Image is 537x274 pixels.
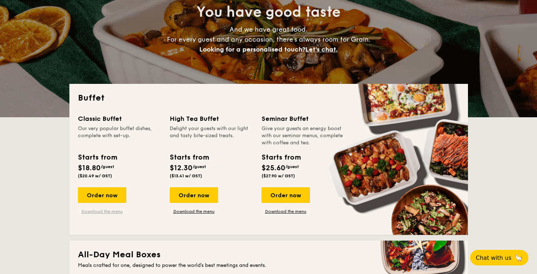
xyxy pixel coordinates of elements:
[170,173,202,178] span: ($13.41 w/ GST)
[78,262,459,269] div: Meals crafted for one, designed to power the world's best meetings and events.
[170,187,218,203] div: Order now
[78,125,161,146] div: Our very popular buffet dishes, complete with set-up.
[262,152,300,163] div: Starts from
[262,209,310,214] a: Download the menu
[78,152,117,163] div: Starts from
[78,114,161,124] div: Classic Buffet
[199,45,305,53] span: Looking for a personalised touch?
[170,164,193,172] span: $12.30
[170,209,218,214] a: Download the menu
[78,92,459,104] h2: Buffet
[476,254,511,261] span: Chat with us
[170,114,253,124] div: High Tea Buffet
[285,164,299,169] span: /guest
[196,4,341,21] span: You have good taste
[101,164,114,169] span: /guest
[78,249,459,260] h2: All-Day Meal Boxes
[262,187,310,203] div: Order now
[193,164,206,169] span: /guest
[262,164,285,172] span: $25.60
[262,173,295,178] span: ($27.90 w/ GST)
[78,164,101,172] span: $18.80
[170,125,253,146] div: Delight your guests with our light and tasty bite-sized treats.
[262,114,345,124] div: Seminar Buffet
[78,187,126,203] div: Order now
[470,250,528,265] button: Chat with us🦙
[78,209,126,214] a: Download the menu
[78,173,112,178] span: ($20.49 w/ GST)
[305,45,338,53] span: Let's chat.
[514,254,523,262] span: 🦙
[170,152,209,163] div: Starts from
[167,26,370,53] span: And we have great food. For every guest and any occasion, there’s always room for Grain.
[262,125,345,146] div: Give your guests an energy boost with our seminar menus, complete with coffee and tea.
